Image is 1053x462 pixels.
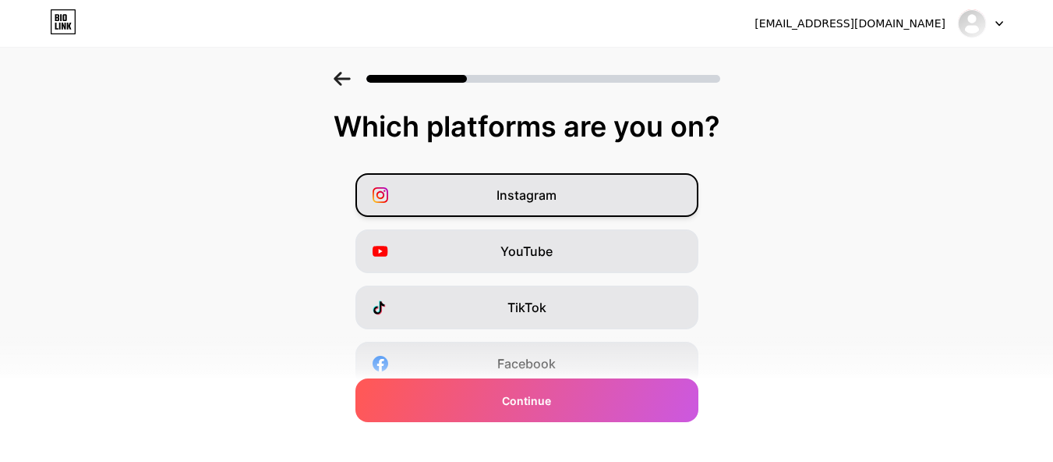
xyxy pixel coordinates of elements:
[16,111,1037,142] div: Which platforms are you on?
[507,298,546,317] span: TikTok
[500,242,553,261] span: YouTube
[496,186,557,204] span: Instagram
[502,393,551,409] span: Continue
[754,16,945,32] div: [EMAIL_ADDRESS][DOMAIN_NAME]
[497,354,556,373] span: Facebook
[957,9,987,38] img: denizlipestemal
